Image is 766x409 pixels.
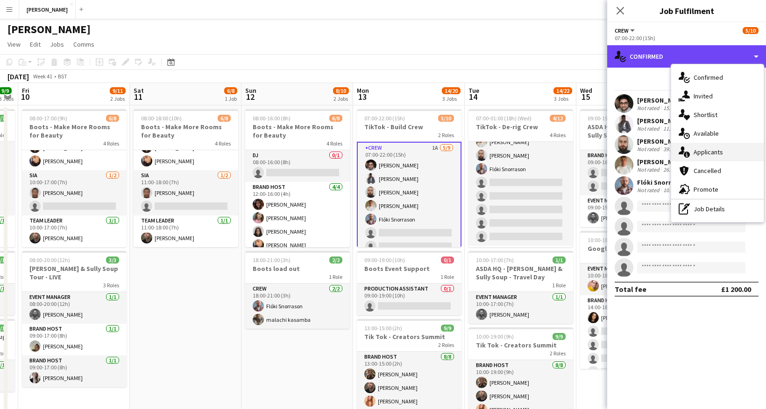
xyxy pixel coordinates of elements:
div: 26.6km [661,166,682,173]
h3: Google Leeds - Training [580,244,685,253]
div: Not rated [637,166,661,173]
button: [PERSON_NAME] [19,0,76,19]
app-job-card: 09:00-19:00 (10h)1/3ASDA HQ - [PERSON_NAME] & Sully Soup - LIVE2 RolesBrand Host0/209:00-16:00 (7... [580,109,685,227]
app-card-role: Team Leader1/110:00-17:00 (7h)[PERSON_NAME] [22,215,127,247]
div: Job Details [671,200,764,218]
span: 14/20 [442,87,461,94]
h3: TikTok - De-rig Crew [468,123,573,131]
div: 15.2km [661,104,682,111]
span: Confirmed [694,73,723,82]
app-card-role: Event Manager1/109:00-19:00 (10h)[PERSON_NAME] [580,195,685,227]
span: Sat [134,86,144,95]
span: 9/9 [553,333,566,340]
button: Crew [615,27,636,34]
span: 1 Role [440,273,454,280]
app-card-role: Crew4/919:00-01:00 (6h)[PERSON_NAME][PERSON_NAME][PERSON_NAME]Flóki Snorrason [468,106,573,246]
a: Jobs [46,38,68,50]
app-card-role: Brand Host0/209:00-16:00 (7h) [580,150,685,195]
span: 2 Roles [550,350,566,357]
h3: Boots - Make More Rooms for Beauty [22,123,127,139]
div: 2 Jobs [333,95,348,102]
span: 09:00-19:00 (10h) [364,256,405,263]
span: 12 [244,91,256,102]
span: 18:00-21:00 (3h) [253,256,291,263]
app-job-card: 18:00-21:00 (3h)2/2Boots load out1 RoleCrew2/218:00-21:00 (3h)Flóki Snorrasonmalachi kasamba [245,251,350,329]
span: 13 [355,91,369,102]
div: [PERSON_NAME] [637,137,687,146]
h3: Boots load out [245,264,350,273]
div: Flóki Snorrason [637,178,686,187]
div: Not rated [637,104,661,111]
span: 11 [132,91,144,102]
app-job-card: 07:00-22:00 (15h)5/10TikTok - Build Crew2 RolesCrew1A5/907:00-22:00 (15h)[PERSON_NAME][PERSON_NAM... [357,109,461,247]
app-job-card: 10:00-17:00 (7h)1/1ASDA HQ - [PERSON_NAME] & Sully Soup - Travel Day1 RoleEvent Manager1/110:00-1... [468,251,573,324]
app-card-role: DJ0/108:00-16:00 (8h) [245,150,350,182]
span: 08:00-16:00 (8h) [253,115,291,122]
h3: Boots - Make More Rooms for Beauty [134,123,238,139]
h3: [PERSON_NAME] & Sully Soup Tour - LIVE [22,264,127,281]
span: 6/8 [224,87,237,94]
div: Not rated [637,146,661,153]
span: Tue [468,86,479,95]
span: 1 Role [552,282,566,289]
span: 3 Roles [103,282,119,289]
h3: Tik Tok - Creators Summit [357,333,461,341]
app-card-role: Event Manager1/110:00-18:00 (8h)[PERSON_NAME] [580,263,685,295]
app-card-role: Production Assistant0/109:00-19:00 (10h) [357,284,461,315]
span: Mon [357,86,369,95]
span: 14/22 [553,87,572,94]
span: 4 Roles [215,140,231,147]
span: 14 [467,91,479,102]
span: Crew [615,27,629,34]
h3: Boots - Make More Rooms for Beauty [245,123,350,139]
a: View [4,38,24,50]
app-job-card: 08:00-20:00 (12h)3/3[PERSON_NAME] & Sully Soup Tour - LIVE3 RolesEvent Manager1/108:00-20:00 (12h... [22,251,127,387]
app-job-card: 08:00-17:00 (9h)6/8Boots - Make More Rooms for Beauty4 Roles10:00-17:00 (7h)[PERSON_NAME][PERSON_... [22,109,127,247]
span: 08:00-18:00 (10h) [141,115,182,122]
span: Promote [694,185,718,194]
span: 10:00-19:00 (9h) [476,333,514,340]
app-card-role: Crew1A5/907:00-22:00 (15h)[PERSON_NAME][PERSON_NAME][PERSON_NAME][PERSON_NAME]Flóki Snorrason [357,142,461,284]
span: 4 Roles [103,140,119,147]
span: 10:00-18:00 (8h) [588,236,625,243]
h1: [PERSON_NAME] [7,22,91,36]
span: 2 Roles [438,132,454,139]
app-card-role: SIA1/210:00-17:00 (7h)[PERSON_NAME] [22,170,127,215]
app-job-card: 10:00-18:00 (8h)2/8Google Leeds - Training2 RolesEvent Manager1/110:00-18:00 (8h)[PERSON_NAME]Bra... [580,231,685,369]
div: 1 Job [225,95,237,102]
span: Shortlist [694,111,717,119]
span: Sun [245,86,256,95]
div: Not rated [637,187,661,194]
span: Available [694,129,719,138]
app-card-role: SIA1/211:00-18:00 (7h)[PERSON_NAME] [134,170,238,215]
app-card-role: Event Manager1/108:00-20:00 (12h)[PERSON_NAME] [22,292,127,324]
div: 2 Jobs [110,95,125,102]
div: [DATE] [7,72,29,81]
span: Jobs [50,40,64,49]
span: 0/1 [441,256,454,263]
span: 10:00-17:00 (7h) [476,256,514,263]
span: 07:00-22:00 (15h) [364,115,405,122]
div: Total fee [615,284,646,294]
span: 4 Roles [326,140,342,147]
span: 07:00-01:00 (18h) (Wed) [476,115,532,122]
div: [PERSON_NAME] [637,96,687,104]
h3: TikTok - Build Crew [357,123,461,131]
app-job-card: 08:00-18:00 (10h)6/8Boots - Make More Rooms for Beauty4 Roles11:00-18:00 (7h)[PERSON_NAME][PERSON... [134,109,238,247]
span: View [7,40,21,49]
app-job-card: 08:00-16:00 (8h)6/8Boots - Make More Rooms for Beauty4 RolesDJ0/108:00-16:00 (8h) Brand Host4/412... [245,109,350,247]
span: 6/8 [329,115,342,122]
span: 3/3 [106,256,119,263]
div: 3 Jobs [442,95,460,102]
span: 6/8 [106,115,119,122]
span: 1 Role [329,273,342,280]
span: 08:00-17:00 (9h) [29,115,67,122]
div: 09:00-19:00 (10h)0/1Boots Event Support1 RoleProduction Assistant0/109:00-19:00 (10h) [357,251,461,315]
